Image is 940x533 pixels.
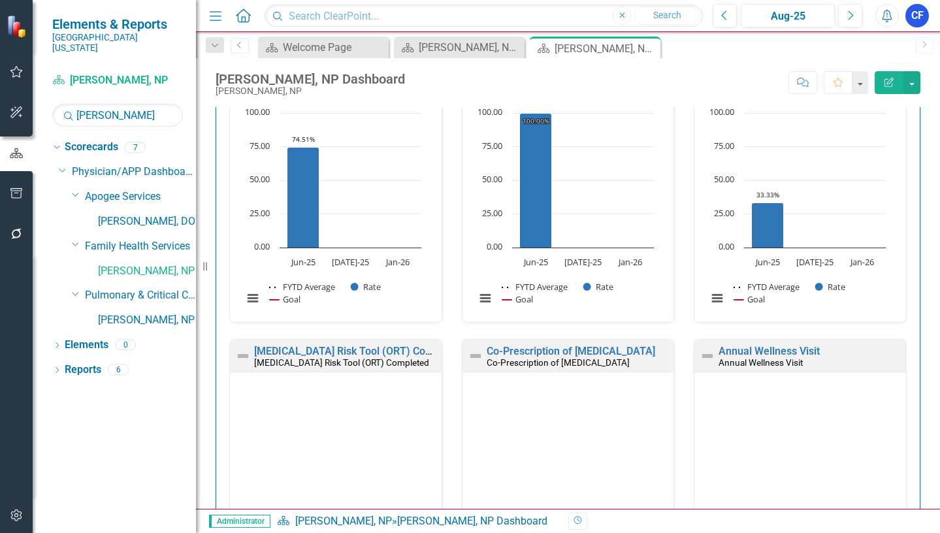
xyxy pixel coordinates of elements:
small: Annual Wellness Visit [719,357,803,368]
text: 25.00 [482,207,502,219]
input: Search ClearPoint... [265,5,703,27]
small: [MEDICAL_DATA] Risk Tool (ORT) Completed [254,357,429,368]
div: Double-Click to Edit [462,60,675,323]
g: Goal, series 3 of 3. Line with 3 data points. [301,110,306,116]
button: Aug-25 [741,4,835,27]
button: Show Rate [815,281,845,293]
text: Jun-25 [290,256,316,268]
text: [DATE]-25 [332,256,369,268]
g: Goal, series 3 of 3. Line with 3 data points. [766,110,771,116]
img: ClearPoint Strategy [7,15,29,38]
button: Show FYTD Average [502,281,569,293]
g: FYTD Average, series 1 of 3. Line with 3 data points. [766,206,771,212]
a: Family Health Services [85,239,196,254]
a: Scorecards [65,140,118,155]
a: Welcome Page [261,39,385,56]
g: Rate, series 2 of 3. Bar series with 3 bars. [287,113,398,248]
text: Jun-25 [522,256,547,268]
input: Search Below... [52,104,183,127]
path: Jun-25, 100. Rate. [519,113,551,248]
button: Show Rate [351,281,381,293]
div: 6 [108,364,129,376]
span: Elements & Reports [52,16,183,32]
text: 25.00 [250,207,270,219]
div: » [277,514,559,529]
text: Jan-26 [385,256,410,268]
a: [MEDICAL_DATA] Risk Tool (ORT) Completed [254,345,464,357]
img: Not Defined [235,348,251,364]
div: 0 [115,340,136,351]
text: 75.00 [714,140,734,152]
svg: Interactive chart [236,106,428,319]
text: 25.00 [714,207,734,219]
text: 100.00 [478,106,502,118]
text: 50.00 [714,173,734,185]
text: 100.00 [709,106,734,118]
button: CF [905,4,929,27]
a: Apogee Services [85,189,196,204]
a: Pulmonary & Critical Care Services [85,288,196,303]
button: Show FYTD Average [269,281,336,293]
g: Goal, series 3 of 3. Line with 3 data points. [533,110,538,116]
a: Reports [65,363,101,378]
div: Welcome Page [283,39,385,56]
button: Search [634,7,700,25]
div: Chart. Highcharts interactive chart. [701,106,899,319]
button: View chart menu, Chart [244,289,262,308]
div: [PERSON_NAME], NP Dashboard [397,515,547,527]
g: FYTD Average, series 1 of 3. Line with 3 data points. [533,165,538,170]
text: 0.00 [254,240,270,252]
button: Show Goal [502,293,533,305]
a: Annual Wellness Visit [719,345,820,357]
text: 50.00 [482,173,502,185]
div: Aug-25 [745,8,830,24]
div: [PERSON_NAME], NP [216,86,405,96]
text: 0.00 [487,240,502,252]
span: Administrator [209,515,270,528]
path: Jun-25, 74.50980392. Rate. [287,147,319,248]
img: Not Defined [700,348,715,364]
div: [PERSON_NAME], NP Dashboard [555,40,657,57]
text: 100.00 [245,106,270,118]
div: Chart. Highcharts interactive chart. [469,106,668,319]
g: Rate, series 2 of 3. Bar series with 3 bars. [519,113,630,248]
div: 7 [125,142,146,153]
path: Jun-25, 33.33333333. Rate. [752,202,784,248]
text: 100.00% [523,116,549,125]
a: [PERSON_NAME], DO [98,214,196,229]
div: Double-Click to Edit [694,60,907,323]
button: View chart menu, Chart [708,289,726,308]
a: [PERSON_NAME], NP [295,515,392,527]
a: Co-Prescription of [MEDICAL_DATA] [487,345,655,357]
g: FYTD Average, series 1 of 3. Line with 3 data points. [301,139,306,144]
text: 75.00 [482,140,502,152]
button: Show FYTD Average [734,281,801,293]
img: Not Defined [468,348,483,364]
text: Jan-26 [617,256,641,268]
button: View chart menu, Chart [476,289,494,308]
text: Jan-26 [849,256,874,268]
a: [PERSON_NAME], NP Dashboard [397,39,521,56]
small: [GEOGRAPHIC_DATA][US_STATE] [52,32,183,54]
text: [DATE]-25 [564,256,602,268]
a: Physician/APP Dashboards [72,165,196,180]
text: 74.51% [292,135,315,144]
text: 50.00 [250,173,270,185]
div: [PERSON_NAME], NP Dashboard [419,39,521,56]
div: Double-Click to Edit [229,60,442,323]
div: Chart. Highcharts interactive chart. [236,106,435,319]
svg: Interactive chart [469,106,660,319]
button: Show Goal [734,293,765,305]
text: 0.00 [719,240,734,252]
small: Co-Prescription of [MEDICAL_DATA] [487,357,630,368]
text: 75.00 [250,140,270,152]
svg: Interactive chart [701,106,892,319]
text: [DATE]-25 [796,256,834,268]
a: [PERSON_NAME], NP [98,313,196,328]
button: Show Rate [583,281,613,293]
a: [PERSON_NAME], NP [52,73,183,88]
span: Search [653,10,681,20]
text: 33.33% [756,190,779,199]
div: [PERSON_NAME], NP Dashboard [216,72,405,86]
text: Jun-25 [754,256,780,268]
